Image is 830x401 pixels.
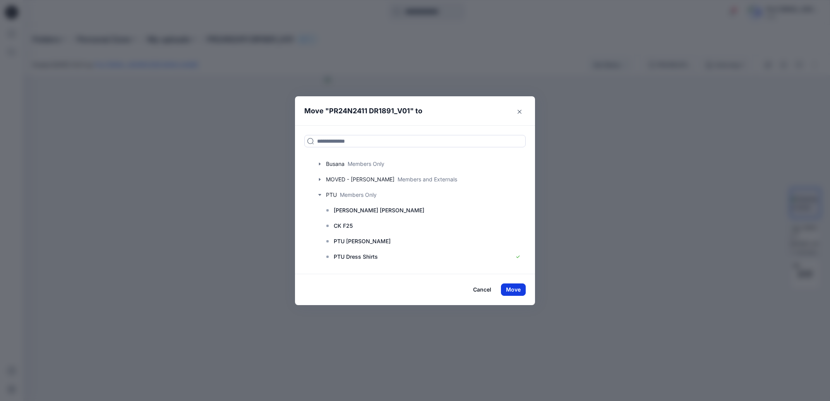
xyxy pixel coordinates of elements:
[513,106,526,118] button: Close
[334,221,353,230] p: CK F25
[295,96,523,126] header: Move " " to
[501,283,526,296] button: Move
[329,106,410,116] p: PR24N2411 DR1891_V01
[334,206,424,215] p: [PERSON_NAME] [PERSON_NAME]
[334,252,378,261] p: PTU Dress Shirts
[334,237,391,246] p: PTU [PERSON_NAME]
[468,283,496,296] button: Cancel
